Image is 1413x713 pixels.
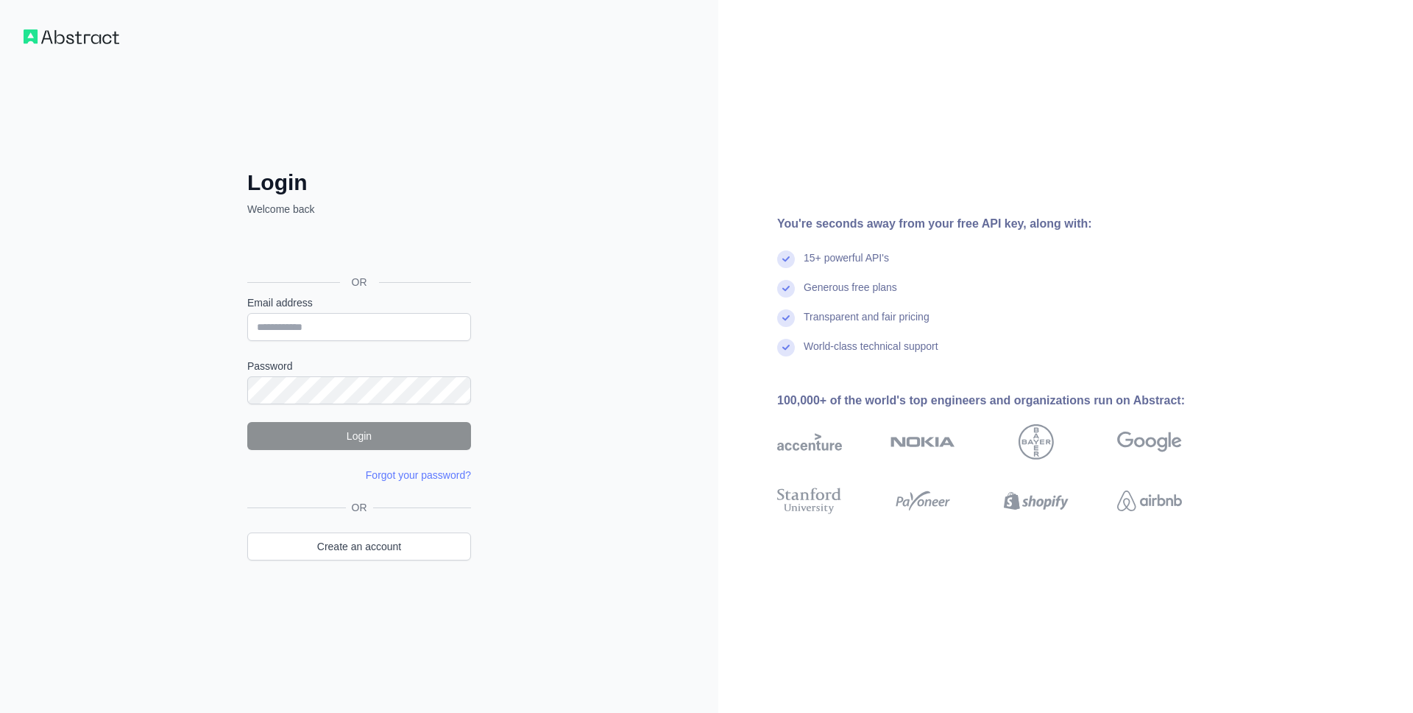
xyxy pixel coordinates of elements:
div: You're seconds away from your free API key, along with: [777,215,1229,233]
span: OR [340,275,379,289]
label: Email address [247,295,471,310]
img: payoneer [890,485,955,517]
div: World-class technical support [804,339,938,368]
a: Forgot your password? [366,469,471,481]
div: 100,000+ of the world's top engineers and organizations run on Abstract: [777,392,1229,410]
img: accenture [777,424,842,460]
p: Welcome back [247,202,471,217]
img: Workflow [24,29,119,44]
div: Transparent and fair pricing [804,309,929,339]
iframe: Sign in with Google Button [240,233,475,265]
h2: Login [247,169,471,196]
img: bayer [1019,424,1054,460]
img: check mark [777,250,795,268]
img: shopify [1004,485,1069,517]
label: Password [247,359,471,373]
img: stanford university [777,485,842,517]
a: Create an account [247,533,471,561]
img: check mark [777,339,795,356]
img: check mark [777,309,795,327]
div: Generous free plans [804,280,897,309]
img: airbnb [1117,485,1182,517]
img: check mark [777,280,795,298]
button: Login [247,422,471,450]
div: 15+ powerful API's [804,250,889,280]
span: OR [346,500,373,515]
img: nokia [890,424,955,460]
img: google [1117,424,1182,460]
